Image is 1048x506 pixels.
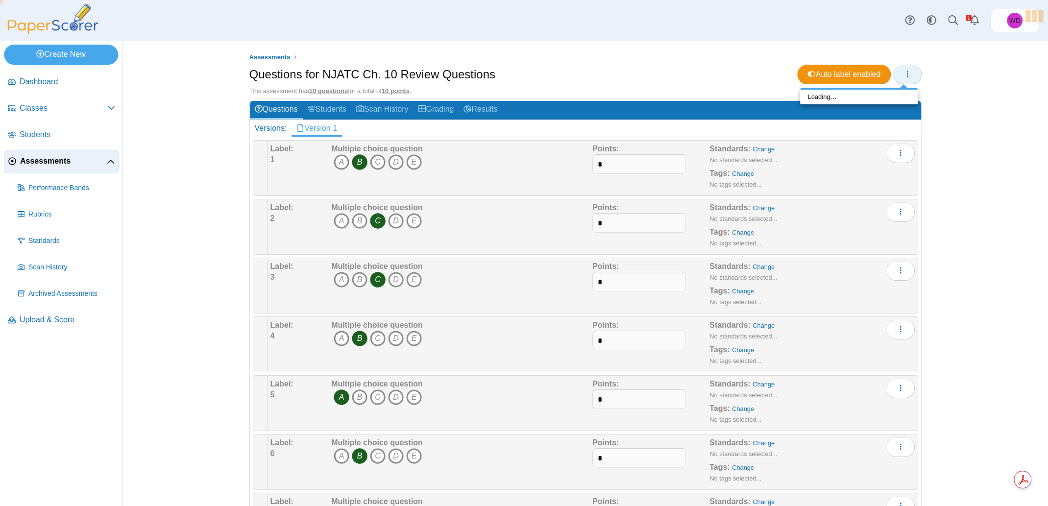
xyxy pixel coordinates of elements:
[270,438,293,447] b: Label:
[800,90,918,104] div: Loading…
[592,203,619,212] b: Points:
[709,497,751,506] b: Standards:
[20,314,115,325] span: Upload & Score
[709,240,761,247] small: No tags selected...
[709,391,777,399] small: No standards selected...
[250,120,292,137] div: Versions:
[303,101,351,119] a: Students
[28,289,115,299] span: Archived Assessments
[4,45,118,64] a: Create New
[370,389,386,405] i: C
[406,213,422,229] i: E
[249,66,495,83] h1: Questions for NJATC Ch. 10 Review Questions
[270,273,275,281] b: 3
[246,51,292,64] a: Assessments
[270,214,275,222] b: 2
[709,357,761,364] small: No tags selected...
[592,145,619,153] b: Points:
[753,381,775,388] a: Change
[334,154,349,170] i: A
[352,389,367,405] i: B
[753,322,775,329] a: Change
[592,438,619,447] b: Points:
[14,229,119,253] a: Standards
[753,204,775,212] a: Change
[370,448,386,464] i: C
[886,144,915,163] button: More options
[709,228,730,236] b: Tags:
[382,87,410,95] u: 10 points
[886,437,915,457] button: More options
[709,321,751,329] b: Standards:
[4,150,119,173] a: Assessments
[709,274,777,281] small: No standards selected...
[709,438,751,447] b: Standards:
[331,321,423,329] b: Multiple choice question
[709,156,777,164] small: No standards selected...
[709,416,761,423] small: No tags selected...
[270,449,275,458] b: 6
[709,262,751,270] b: Standards:
[270,203,293,212] b: Label:
[20,103,107,114] span: Classes
[14,203,119,226] a: Rubrics
[352,154,367,170] i: B
[592,497,619,506] b: Points:
[807,70,880,78] span: Auto label enabled
[709,181,761,188] small: No tags selected...
[406,389,422,405] i: E
[1009,17,1020,24] span: Wesley Dingman
[20,156,107,167] span: Assessments
[249,53,291,61] span: Assessments
[732,288,754,295] a: Change
[309,87,348,95] u: 10 questions
[270,390,275,399] b: 5
[406,154,422,170] i: E
[753,439,775,447] a: Change
[964,10,985,31] a: Alerts
[370,213,386,229] i: C
[990,9,1039,32] a: Wesley Dingman
[334,448,349,464] i: A
[886,379,915,398] button: More options
[4,71,119,94] a: Dashboard
[334,272,349,288] i: A
[334,331,349,346] i: A
[709,145,751,153] b: Standards:
[753,263,775,270] a: Change
[709,215,777,222] small: No standards selected...
[4,4,102,34] img: PaperScorer
[4,309,119,332] a: Upload & Score
[406,331,422,346] i: E
[592,380,619,388] b: Points:
[370,331,386,346] i: C
[4,27,102,35] a: PaperScorer
[4,123,119,147] a: Students
[797,65,891,84] a: Auto label enabled
[388,272,404,288] i: D
[709,380,751,388] b: Standards:
[270,380,293,388] b: Label:
[331,203,423,212] b: Multiple choice question
[406,272,422,288] i: E
[270,497,293,506] b: Label:
[388,154,404,170] i: D
[331,497,423,506] b: Multiple choice question
[709,404,730,412] b: Tags:
[592,321,619,329] b: Points:
[732,229,754,236] a: Change
[292,120,342,137] a: Version 1
[270,145,293,153] b: Label:
[14,176,119,200] a: Performance Bands
[270,155,275,164] b: 1
[352,272,367,288] i: B
[592,262,619,270] b: Points:
[20,129,115,140] span: Students
[20,76,115,87] span: Dashboard
[14,256,119,279] a: Scan History
[732,405,754,412] a: Change
[331,380,423,388] b: Multiple choice question
[331,262,423,270] b: Multiple choice question
[709,287,730,295] b: Tags:
[352,448,367,464] i: B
